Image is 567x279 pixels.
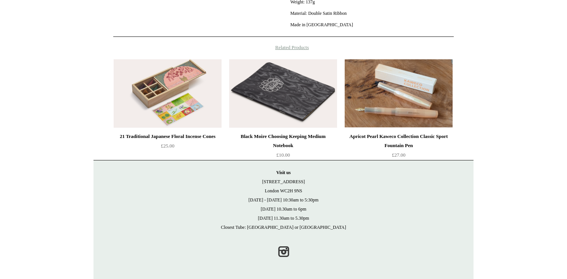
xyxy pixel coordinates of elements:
[345,132,453,163] a: Apricot Pearl Kaweco Collection Classic Sport Fountain Pen £27.00
[345,59,453,128] a: Apricot Pearl Kaweco Collection Classic Sport Fountain Pen Apricot Pearl Kaweco Collection Classi...
[276,152,290,158] span: £10.00
[93,44,474,51] h4: Related Products
[276,170,291,175] strong: Visit us
[116,132,220,141] div: 21 Traditional Japanese Floral Incense Cones
[114,59,222,128] a: 21 Traditional Japanese Floral Incense Cones 21 Traditional Japanese Floral Incense Cones
[392,152,405,158] span: £27.00
[114,59,222,128] img: 21 Traditional Japanese Floral Incense Cones
[229,132,337,163] a: Black Moire Choosing Keeping Medium Notebook £10.00
[231,132,335,150] div: Black Moire Choosing Keeping Medium Notebook
[347,132,451,150] div: Apricot Pearl Kaweco Collection Classic Sport Fountain Pen
[290,21,454,28] p: Made in [GEOGRAPHIC_DATA]
[161,143,174,149] span: £25.00
[101,168,466,232] p: [STREET_ADDRESS] London WC2H 9NS [DATE] - [DATE] 10:30am to 5:30pm [DATE] 10.30am to 6pm [DATE] 1...
[114,132,222,163] a: 21 Traditional Japanese Floral Incense Cones £25.00
[290,10,454,17] p: Material: Double Satin Ribbon
[229,59,337,128] img: Black Moire Choosing Keeping Medium Notebook
[345,59,453,128] img: Apricot Pearl Kaweco Collection Classic Sport Fountain Pen
[275,243,292,260] a: Instagram
[229,59,337,128] a: Black Moire Choosing Keeping Medium Notebook Black Moire Choosing Keeping Medium Notebook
